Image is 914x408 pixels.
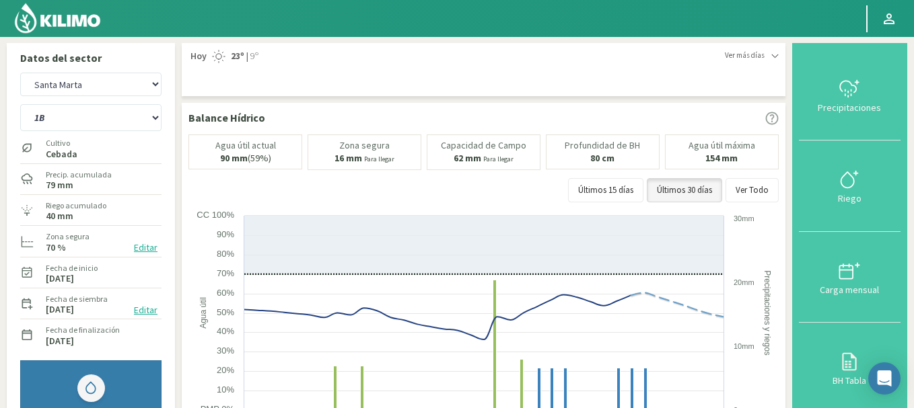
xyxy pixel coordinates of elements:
[217,268,234,278] text: 70%
[217,249,234,259] text: 80%
[734,278,754,286] text: 20mm
[339,140,390,151] p: Zona segura
[725,50,765,61] span: Ver más días
[726,178,779,202] button: Ver Todo
[217,229,234,239] text: 90%
[130,240,162,255] button: Editar
[46,293,108,305] label: Fecha de siembra
[217,326,234,336] text: 40%
[188,50,207,63] span: Hoy
[248,50,258,63] span: 9º
[799,232,901,323] button: Carga mensual
[689,140,755,151] p: Agua útil máxima
[217,365,234,375] text: 20%
[335,152,362,164] b: 16 mm
[46,212,73,220] label: 40 mm
[565,140,640,151] p: Profundidad de BH
[799,140,901,231] button: Riego
[46,262,98,274] label: Fecha de inicio
[217,307,234,317] text: 50%
[231,50,244,62] strong: 23º
[46,169,112,181] label: Precip. acumulada
[217,288,234,298] text: 60%
[799,50,901,140] button: Precipitaciones
[568,178,643,202] button: Últimos 15 días
[199,297,208,329] text: Agua útil
[46,243,66,252] label: 70 %
[46,231,90,243] label: Zona segura
[734,342,754,350] text: 10mm
[46,305,74,314] label: [DATE]
[441,140,526,151] p: Capacidad de Campo
[734,214,754,222] text: 30mm
[364,155,394,163] small: Para llegar
[246,50,248,63] span: |
[46,137,77,149] label: Cultivo
[705,152,738,164] b: 154 mm
[217,384,234,395] text: 10%
[803,376,897,385] div: BH Tabla
[647,178,722,202] button: Últimos 30 días
[130,302,162,318] button: Editar
[46,324,120,336] label: Fecha de finalización
[46,274,74,283] label: [DATE]
[13,2,102,34] img: Kilimo
[197,210,234,220] text: CC 100%
[868,362,901,395] div: Open Intercom Messenger
[803,285,897,294] div: Carga mensual
[803,194,897,203] div: Riego
[763,270,772,356] text: Precipitaciones y riegos
[46,337,74,345] label: [DATE]
[590,152,614,164] b: 80 cm
[20,50,162,66] p: Datos del sector
[46,181,73,190] label: 79 mm
[803,103,897,112] div: Precipitaciones
[220,153,271,163] p: (59%)
[217,345,234,356] text: 30%
[220,152,248,164] b: 90 mm
[46,200,106,212] label: Riego acumulado
[46,150,77,159] label: Cebada
[188,110,265,126] p: Balance Hídrico
[483,155,514,163] small: Para llegar
[215,140,276,151] p: Agua útil actual
[454,152,481,164] b: 62 mm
